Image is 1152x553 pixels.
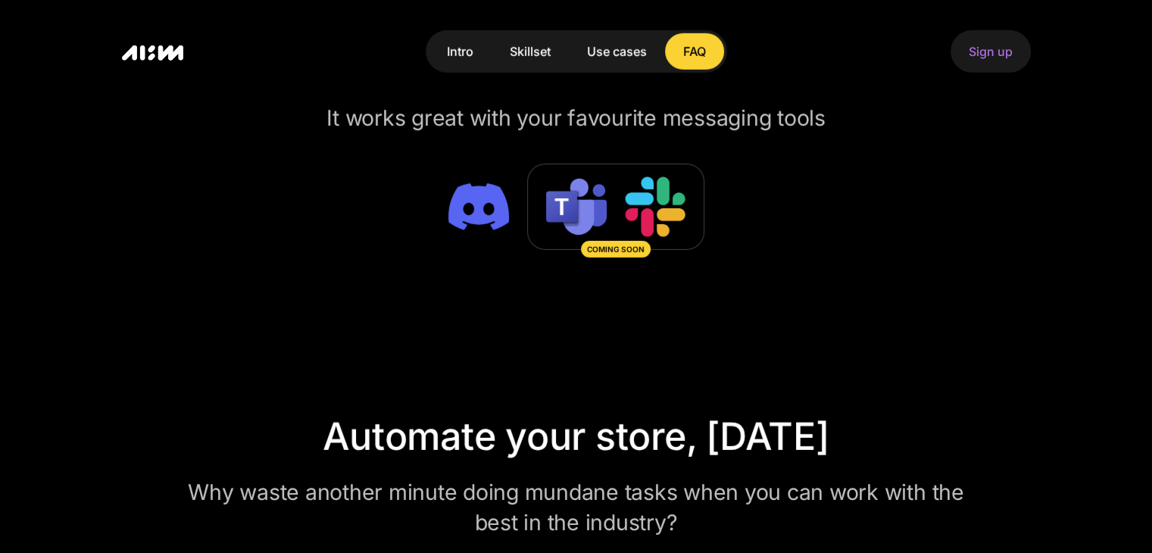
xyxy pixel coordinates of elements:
div: Coming soon [581,241,651,258]
a: Intro [429,33,492,70]
h2: Automate your store, [DATE] [175,414,978,459]
div: Sign up [969,42,1013,61]
p: Why waste another minute doing mundane tasks when you can work with the best in the industry? [175,477,978,538]
img: Discord [448,177,509,237]
a: Skillset [492,33,569,70]
img: Slack [625,177,685,237]
div: Skillset [510,42,551,61]
img: Microsoft Teams [546,177,607,237]
div: Intro [447,42,473,61]
a: FAQ [665,33,724,70]
p: It works great with your favourite messaging tools [326,103,826,133]
a: Use cases [569,33,665,70]
div: FAQ [683,42,706,61]
a: Sign up [951,30,1031,73]
div: Use cases [587,42,647,61]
